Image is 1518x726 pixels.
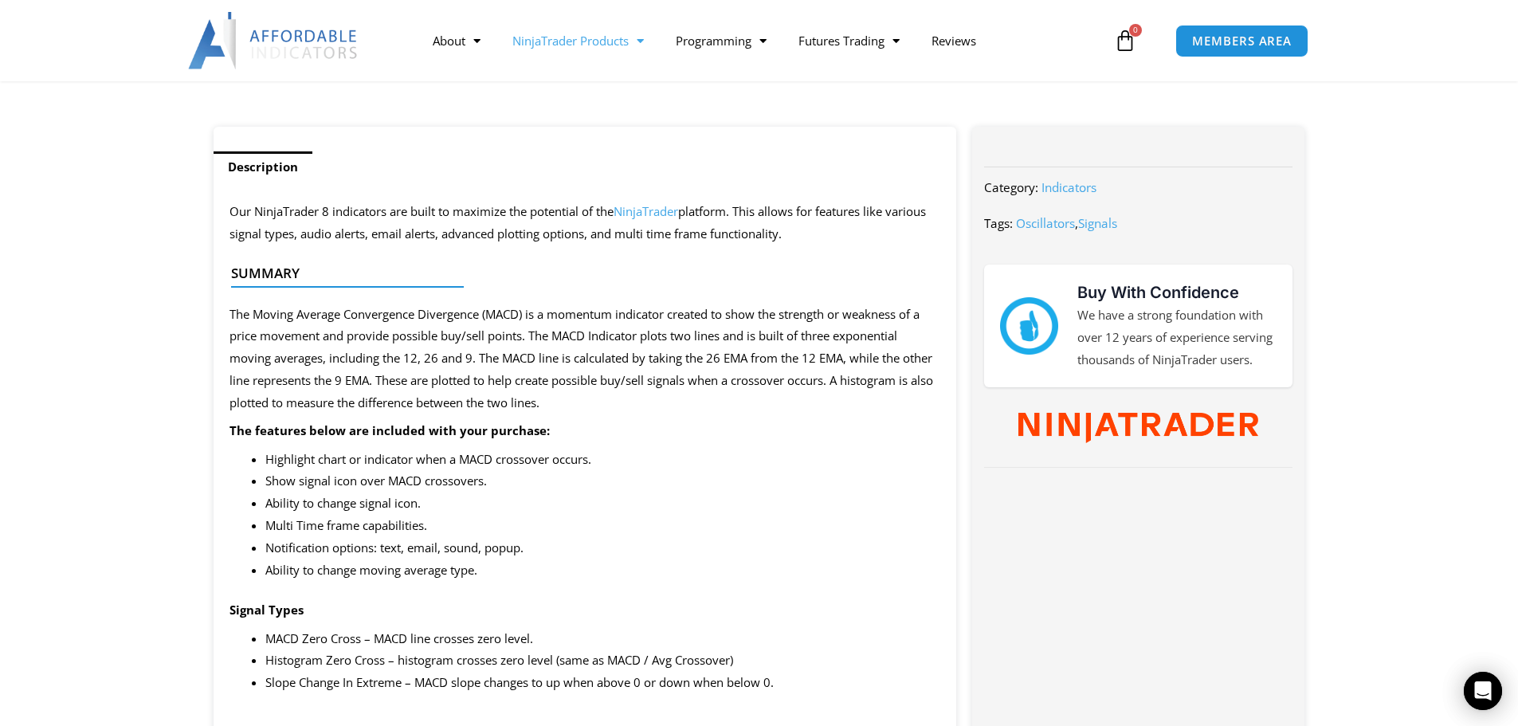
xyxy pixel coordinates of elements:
span: Show signal icon over MACD crossovers. [265,473,487,489]
span: , [1016,215,1117,231]
h3: Buy With Confidence [1077,281,1277,304]
span: Ability to change signal icon. [265,495,421,511]
strong: The features below are included with your purchase: [229,422,550,438]
span: MEMBERS AREA [1192,35,1292,47]
img: LogoAI | Affordable Indicators – NinjaTrader [188,12,359,69]
a: Reviews [916,22,992,59]
li: Histogram Zero Cross – histogram crosses zero level (same as MACD / Avg Crossover) [265,649,941,672]
strong: Signal Types [229,602,304,618]
img: NinjaTrader Wordmark color RGB | Affordable Indicators – NinjaTrader [1018,413,1258,443]
img: mark thumbs good 43913 | Affordable Indicators – NinjaTrader [1000,297,1057,355]
a: Futures Trading [783,22,916,59]
span: Our NinjaTrader 8 indicators are built to maximize the potential of the platform. This allows for... [229,203,926,241]
span: Multi Time frame capabilities. [265,517,427,533]
span: Highlight chart or indicator when a MACD crossover occurs. [265,451,591,467]
span: Notification options: text, email, sound, popup. [265,540,524,555]
a: Description [214,151,312,182]
button: Buy with GPay [945,22,1082,54]
span: Tags: [984,215,1013,231]
span: Ability to change moving average type. [265,562,477,578]
li: MACD Zero Cross – MACD line crosses zero level. [265,628,941,650]
a: NinjaTrader [614,203,678,219]
a: NinjaTrader Products [496,22,660,59]
a: About [417,22,496,59]
a: Signals [1078,215,1117,231]
span: 0 [1129,24,1142,37]
p: We have a strong foundation with over 12 years of experience serving thousands of NinjaTrader users. [1077,304,1277,371]
a: Oscillators [1016,215,1075,231]
a: MEMBERS AREA [1175,25,1308,57]
a: Indicators [1041,179,1096,195]
nav: Menu [417,22,1110,59]
span: The Moving Average Convergence Divergence (MACD) is a momentum indicator created to show the stre... [229,306,933,410]
li: Slope Change In Extreme – MACD slope changes to up when above 0 or down when below 0. [265,672,941,694]
div: Open Intercom Messenger [1464,672,1502,710]
a: 0 [1090,18,1160,64]
span: Category: [984,179,1038,195]
a: Programming [660,22,783,59]
h4: Summary [231,265,927,281]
